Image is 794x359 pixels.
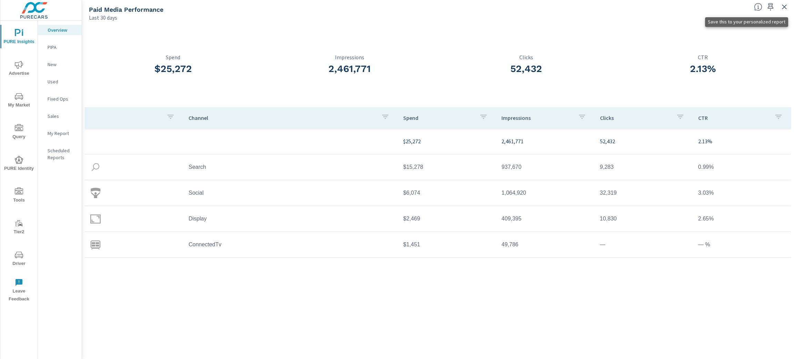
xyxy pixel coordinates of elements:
[501,137,589,145] p: 2,461,771
[38,59,82,70] div: New
[85,63,262,75] h3: $25,272
[398,210,496,227] td: $2,469
[85,54,262,60] p: Spend
[89,6,163,13] h5: Paid Media Performance
[594,210,693,227] td: 10,830
[438,54,615,60] p: Clicks
[183,210,398,227] td: Display
[594,184,693,202] td: 32,319
[403,137,490,145] p: $25,272
[48,78,76,85] p: Used
[48,130,76,137] p: My Report
[48,44,76,51] p: PIPA
[89,13,117,22] p: Last 30 days
[90,162,101,172] img: icon-search.svg
[693,184,791,202] td: 3.03%
[2,156,35,173] span: PURE Identity
[262,63,438,75] h3: 2,461,771
[496,184,594,202] td: 1,064,920
[2,29,35,46] span: PURE Insights
[262,54,438,60] p: Impressions
[600,114,671,121] p: Clicks
[38,76,82,87] div: Used
[496,210,594,227] td: 409,395
[38,145,82,163] div: Scheduled Reports
[183,158,398,176] td: Search
[2,124,35,141] span: Query
[48,113,76,120] p: Sales
[90,214,101,224] img: icon-display.svg
[779,1,790,12] button: Exit Fullscreen
[438,63,615,75] h3: 52,432
[48,27,76,33] p: Overview
[0,21,38,306] div: nav menu
[183,184,398,202] td: Social
[615,54,792,60] p: CTR
[754,3,762,11] span: Understand performance metrics over the selected time range.
[403,114,474,121] p: Spend
[48,95,76,102] p: Fixed Ops
[183,236,398,253] td: ConnectedTv
[38,25,82,35] div: Overview
[398,184,496,202] td: $6,074
[698,114,769,121] p: CTR
[693,158,791,176] td: 0.99%
[496,236,594,253] td: 49,786
[38,128,82,139] div: My Report
[693,236,791,253] td: — %
[600,137,687,145] p: 52,432
[48,147,76,161] p: Scheduled Reports
[594,236,693,253] td: —
[48,61,76,68] p: New
[398,236,496,253] td: $1,451
[38,94,82,104] div: Fixed Ops
[2,92,35,109] span: My Market
[501,114,572,121] p: Impressions
[38,42,82,52] div: PIPA
[38,111,82,121] div: Sales
[594,158,693,176] td: 9,283
[2,61,35,78] span: Advertise
[496,158,594,176] td: 937,670
[693,210,791,227] td: 2.65%
[90,188,101,198] img: icon-social.svg
[698,137,785,145] p: 2.13%
[398,158,496,176] td: $15,278
[90,239,101,250] img: icon-connectedtv.svg
[2,278,35,303] span: Leave Feedback
[2,219,35,236] span: Tier2
[189,114,376,121] p: Channel
[615,63,792,75] h3: 2.13%
[2,187,35,204] span: Tools
[2,251,35,268] span: Driver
